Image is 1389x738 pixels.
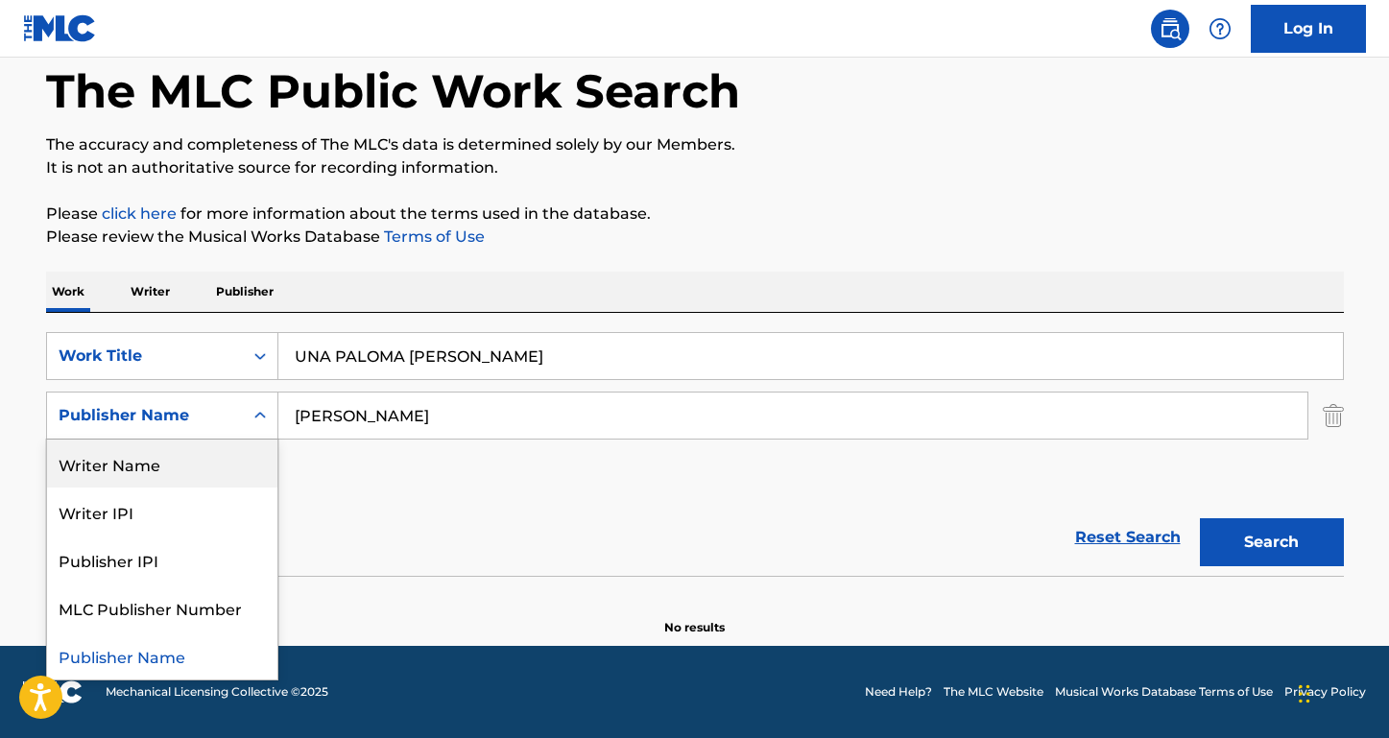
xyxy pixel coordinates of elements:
[1293,646,1389,738] div: Widget de chat
[59,345,231,368] div: Work Title
[106,683,328,701] span: Mechanical Licensing Collective © 2025
[1293,646,1389,738] iframe: Chat Widget
[944,683,1043,701] a: The MLC Website
[1055,683,1273,701] a: Musical Works Database Terms of Use
[59,404,231,427] div: Publisher Name
[1299,665,1310,723] div: Glisser
[23,14,97,42] img: MLC Logo
[210,272,279,312] p: Publisher
[125,272,176,312] p: Writer
[1066,516,1190,559] a: Reset Search
[46,226,1344,249] p: Please review the Musical Works Database
[1200,518,1344,566] button: Search
[380,227,485,246] a: Terms of Use
[1159,17,1182,40] img: search
[1284,683,1366,701] a: Privacy Policy
[47,488,277,536] div: Writer IPI
[47,631,277,679] div: Publisher Name
[1209,17,1232,40] img: help
[1151,10,1189,48] a: Public Search
[47,583,277,631] div: MLC Publisher Number
[46,202,1344,226] p: Please for more information about the terms used in the database.
[46,272,90,312] p: Work
[1201,10,1239,48] div: Help
[664,596,725,636] p: No results
[865,683,932,701] a: Need Help?
[1323,392,1344,440] img: Delete Criterion
[46,156,1344,179] p: It is not an authoritative source for recording information.
[1251,5,1366,53] a: Log In
[46,133,1344,156] p: The accuracy and completeness of The MLC's data is determined solely by our Members.
[46,332,1344,576] form: Search Form
[102,204,177,223] a: click here
[47,536,277,583] div: Publisher IPI
[47,440,277,488] div: Writer Name
[23,680,83,703] img: logo
[46,62,740,120] h1: The MLC Public Work Search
